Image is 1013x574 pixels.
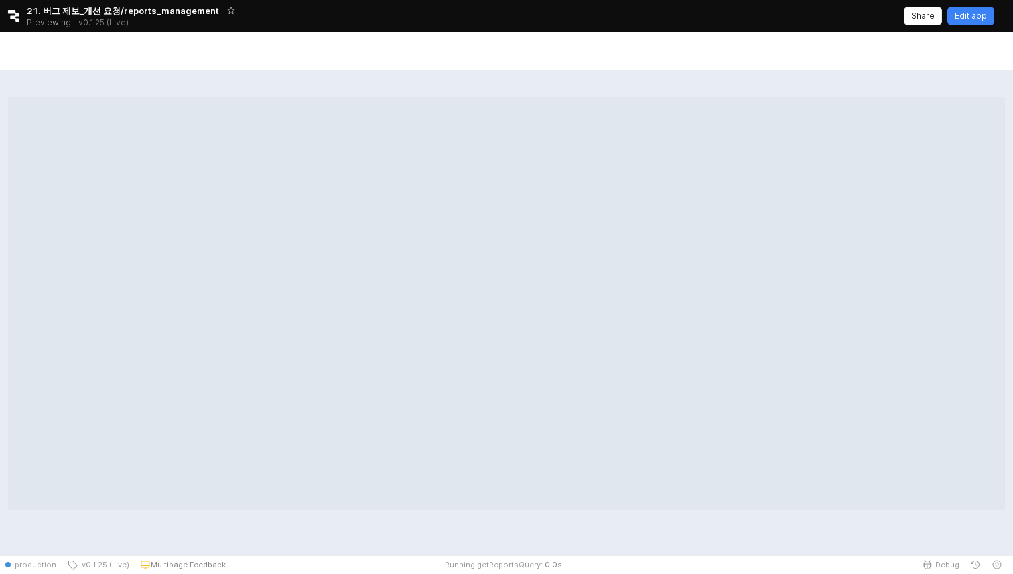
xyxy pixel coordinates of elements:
button: Multipage Feedback [135,555,231,574]
span: 0.0 s [545,559,562,570]
button: Debug [917,555,965,574]
button: Edit app [947,7,994,25]
span: v0.1.25 (Live) [78,559,129,570]
div: Previewing v0.1.25 (Live) [27,13,136,32]
span: production [15,559,56,570]
span: Debug [935,559,959,570]
span: 21. 버그 제보_개선 요청/reports_management [27,4,219,17]
button: History [965,555,986,574]
p: Multipage Feedback [151,559,226,570]
span: Previewing [27,16,71,29]
button: Help [986,555,1008,574]
button: Releases and History [71,13,136,32]
p: Edit app [955,11,987,21]
p: v0.1.25 (Live) [78,17,129,28]
button: Share app [904,7,942,25]
button: v0.1.25 (Live) [62,555,135,574]
p: Share [911,11,935,21]
span: Running getReportsQuery: [445,559,543,570]
button: Add app to favorites [224,4,238,17]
